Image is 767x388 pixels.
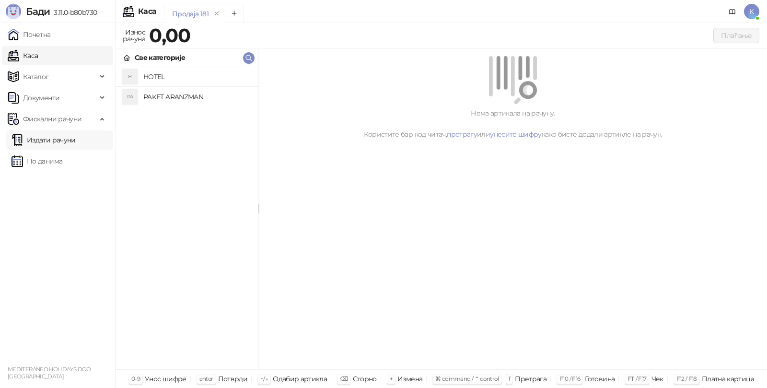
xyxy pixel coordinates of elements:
[23,88,59,107] span: Документи
[143,69,251,84] h4: HOTEL
[390,375,393,382] span: +
[122,69,138,84] div: H
[172,9,209,19] div: Продаја 181
[725,4,740,19] a: Документација
[149,24,190,47] strong: 0,00
[23,109,81,129] span: Фискални рачуни
[713,28,759,43] button: Плаћање
[26,6,50,17] span: Бади
[225,4,244,23] button: Add tab
[340,375,348,382] span: ⌫
[218,373,248,385] div: Потврди
[651,373,663,385] div: Чек
[559,375,580,382] span: F10 / F16
[435,375,499,382] span: ⌘ command / ⌃ control
[145,373,186,385] div: Унос шифре
[509,375,510,382] span: f
[744,4,759,19] span: K
[270,108,755,140] div: Нема артикала на рачуну. Користите бар код читач, или како бисте додали артикле на рачун.
[676,375,697,382] span: F12 / F18
[353,373,377,385] div: Сторно
[12,152,62,171] a: По данима
[12,130,76,150] a: Издати рачуни
[122,89,138,105] div: PA
[273,373,327,385] div: Одабир артикла
[116,67,258,369] div: grid
[397,373,422,385] div: Измена
[8,366,91,380] small: MEDITERANEO HOLIDAYS DOO [GEOGRAPHIC_DATA]
[121,26,147,45] div: Износ рачуна
[210,10,223,18] button: remove
[6,4,21,19] img: Logo
[447,130,477,139] a: претрагу
[490,130,542,139] a: унесите шифру
[585,373,615,385] div: Готовина
[143,89,251,105] h4: PAKET ARANZMAN
[199,375,213,382] span: enter
[8,46,38,65] a: Каса
[8,25,51,44] a: Почетна
[260,375,268,382] span: ↑/↓
[702,373,754,385] div: Платна картица
[50,8,97,17] span: 3.11.0-b80b730
[138,8,156,15] div: Каса
[628,375,646,382] span: F11 / F17
[135,52,185,63] div: Све категорије
[23,67,49,86] span: Каталог
[515,373,546,385] div: Претрага
[131,375,140,382] span: 0-9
